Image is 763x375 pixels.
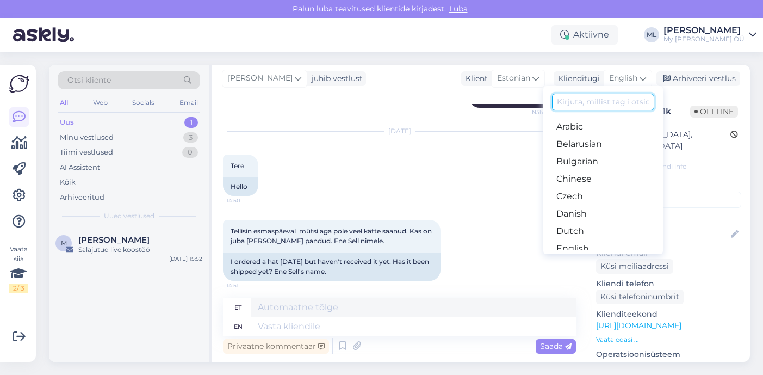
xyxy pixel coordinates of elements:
div: 2 / 3 [9,284,28,293]
a: [PERSON_NAME]My [PERSON_NAME] OÜ [663,26,756,44]
p: Kliendi nimi [596,212,741,224]
span: Otsi kliente [67,75,111,86]
input: Kirjuta, millist tag'i otsid [552,94,654,110]
div: Küsi meiliaadressi [596,259,673,274]
a: Belarusian [543,136,663,153]
div: 3 [183,132,198,143]
p: Klienditeekond [596,309,741,320]
div: Klienditugi [554,73,600,84]
span: Tellisin esmaspäeval mütsi aga pole veel kätte saanud. Kas on juba [PERSON_NAME] pandud. Ene Sell... [231,227,433,245]
div: et [234,298,241,317]
img: Askly Logo [9,73,29,94]
div: Minu vestlused [60,132,114,143]
a: English [543,240,663,257]
div: Email [177,96,200,110]
div: 0 [182,147,198,158]
span: Estonian [497,72,530,84]
div: en [234,317,243,336]
div: Arhiveeri vestlus [656,71,740,86]
div: [DATE] [223,126,576,136]
div: juhib vestlust [307,73,363,84]
span: [PERSON_NAME] [228,72,293,84]
div: 1 [184,117,198,128]
div: Aktiivne [551,25,618,45]
a: [URL][DOMAIN_NAME] [596,321,681,330]
span: Mario Kull [78,235,150,245]
div: Privaatne kommentaar [223,339,329,354]
input: Lisa nimi [597,229,729,241]
span: Luba [446,4,471,14]
div: Uus [60,117,74,128]
a: Arabic [543,118,663,136]
div: Kliendi info [596,162,741,171]
p: Operatsioonisüsteem [596,349,741,360]
span: Saada [540,341,572,351]
div: Kõik [60,177,76,188]
div: All [58,96,70,110]
a: Bulgarian [543,153,663,170]
div: [GEOGRAPHIC_DATA], [GEOGRAPHIC_DATA] [599,129,730,152]
a: Dutch [543,223,663,240]
div: AI Assistent [60,162,100,173]
div: Salajutud live koostöö [78,245,202,255]
div: Vaata siia [9,244,28,293]
span: 14:50 [226,196,267,205]
a: Chinese [543,170,663,188]
span: Uued vestlused [104,211,154,221]
div: ML [644,27,659,42]
a: Czech [543,188,663,205]
div: Küsi telefoninumbrit [596,290,684,304]
div: [DATE] 15:52 [169,255,202,263]
p: Kliendi tag'id [596,178,741,189]
span: Nähtud ✓ 11:59 [532,108,573,116]
div: Socials [130,96,157,110]
div: Hello [223,177,258,196]
p: [MEDICAL_DATA] [596,360,741,372]
div: Web [91,96,110,110]
div: [PERSON_NAME] [663,26,745,35]
div: I ordered a hat [DATE] but haven't received it yet. Has it been shipped yet? Ene Sell's name. [223,253,441,281]
span: 14:51 [226,281,267,290]
div: My [PERSON_NAME] OÜ [663,35,745,44]
a: Danish [543,205,663,223]
div: Arhiveeritud [60,192,104,203]
span: Tere [231,162,244,170]
div: Tiimi vestlused [60,147,113,158]
span: M [61,239,67,247]
input: Lisa tag [596,192,741,208]
p: Kliendi telefon [596,278,741,290]
span: English [609,72,637,84]
p: Kliendi email [596,248,741,259]
span: Offline [690,106,738,118]
div: Klient [461,73,488,84]
p: Vaata edasi ... [596,335,741,345]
